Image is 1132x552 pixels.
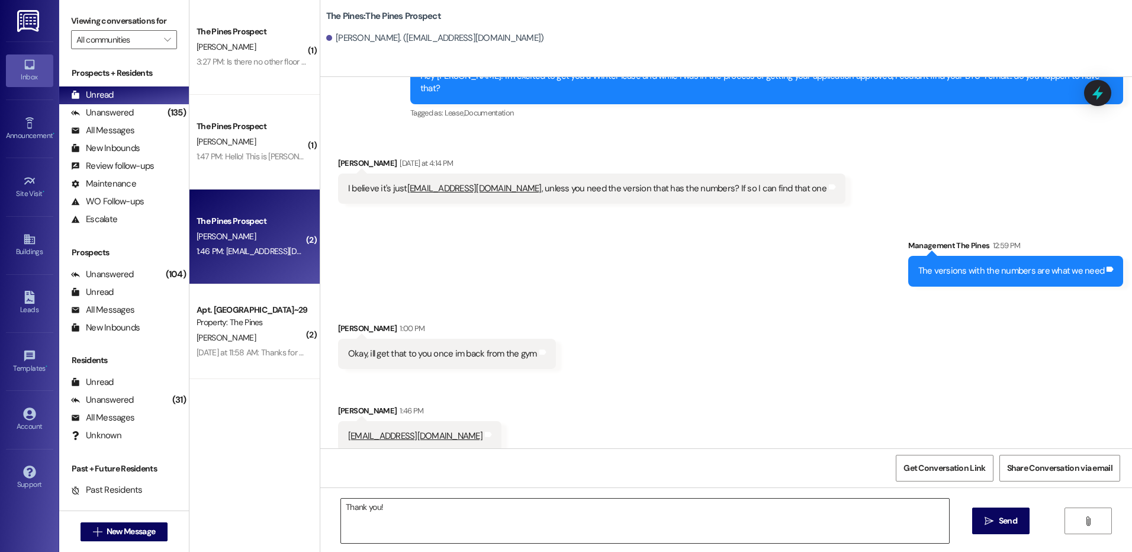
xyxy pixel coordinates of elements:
a: [EMAIL_ADDRESS][DOMAIN_NAME] [407,182,542,194]
div: Maintenance [71,178,136,190]
div: Tagged as: [410,104,1123,121]
div: (31) [169,391,189,409]
div: Residents [59,354,189,367]
textarea: Thank you! [341,499,948,543]
div: Prospects + Residents [59,67,189,79]
div: [DATE] at 4:14 PM [397,157,453,169]
div: The Pines Prospect [197,25,306,38]
div: (135) [165,104,189,122]
button: Get Conversation Link [896,455,993,482]
div: 1:46 PM [397,405,423,417]
div: 12:59 PM [990,239,1021,252]
div: Okay, ill get that to you once im back from the gym [348,348,537,360]
div: New Inbounds [71,142,140,155]
span: [PERSON_NAME] [197,136,256,147]
span: • [43,188,44,196]
a: Buildings [6,229,53,261]
button: Share Conversation via email [999,455,1120,482]
div: [PERSON_NAME] [338,322,556,339]
div: [PERSON_NAME] [338,157,845,174]
div: Future Residents [71,502,151,514]
div: I believe it's just , unless you need the version that has the numbers? If so I can find that one [348,182,827,195]
div: Management The Pines [908,239,1124,256]
a: Site Visit • [6,171,53,203]
span: Share Conversation via email [1007,462,1112,474]
div: 1:00 PM [397,322,424,335]
div: Apt. [GEOGRAPHIC_DATA]~29~C, 1 The Pines (Men's) South [197,304,306,316]
div: [PERSON_NAME] [338,405,501,421]
button: Send [972,508,1030,534]
a: [EMAIL_ADDRESS][DOMAIN_NAME] [348,430,483,442]
div: 1:46 PM: [EMAIL_ADDRESS][DOMAIN_NAME] [197,246,349,256]
div: 1:47 PM: Hello! This is [PERSON_NAME], I just have a quick question, can I have a Betta fish in m... [197,151,546,162]
a: Templates • [6,346,53,378]
div: All Messages [71,304,134,316]
div: Unanswered [71,107,134,119]
i:  [93,527,102,537]
a: Support [6,462,53,494]
div: Unread [71,89,114,101]
span: [PERSON_NAME] [197,332,256,343]
div: 3:27 PM: Is there no other floor plans available [197,56,352,67]
span: New Message [107,525,155,538]
button: New Message [81,522,168,541]
a: Leads [6,287,53,319]
i:  [164,35,171,44]
label: Viewing conversations for [71,12,177,30]
i:  [1083,516,1092,526]
div: Unanswered [71,268,134,281]
a: Inbox [6,54,53,86]
div: Property: The Pines [197,316,306,329]
span: • [53,130,54,138]
img: ResiDesk Logo [17,10,41,32]
div: Escalate [71,213,117,226]
div: Hey [PERSON_NAME]! I'm excited to get you a Winter lease and while I was in the process of gettin... [420,70,1104,95]
div: All Messages [71,412,134,424]
span: • [46,362,47,371]
span: Documentation [464,108,514,118]
span: [PERSON_NAME] [197,41,256,52]
div: All Messages [71,124,134,137]
div: [DATE] at 11:58 AM: Thanks for sorting that out [197,347,351,358]
div: Prospects [59,246,189,259]
div: Unanswered [71,394,134,406]
span: [PERSON_NAME] [197,231,256,242]
b: The Pines: The Pines Prospect [326,10,441,23]
span: Lease , [445,108,464,118]
div: Past + Future Residents [59,463,189,475]
a: Account [6,404,53,436]
span: Send [999,515,1017,527]
div: New Inbounds [71,322,140,334]
input: All communities [76,30,158,49]
div: The Pines Prospect [197,120,306,133]
div: Unread [71,376,114,389]
div: Past Residents [71,484,143,496]
div: (104) [163,265,189,284]
div: Unknown [71,429,121,442]
div: Unread [71,286,114,299]
div: Review follow-ups [71,160,154,172]
span: Get Conversation Link [903,462,985,474]
div: WO Follow-ups [71,195,144,208]
div: The versions with the numbers are what we need [918,265,1105,277]
div: The Pines Prospect [197,215,306,227]
i:  [985,516,993,526]
div: [PERSON_NAME]. ([EMAIL_ADDRESS][DOMAIN_NAME]) [326,32,544,44]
